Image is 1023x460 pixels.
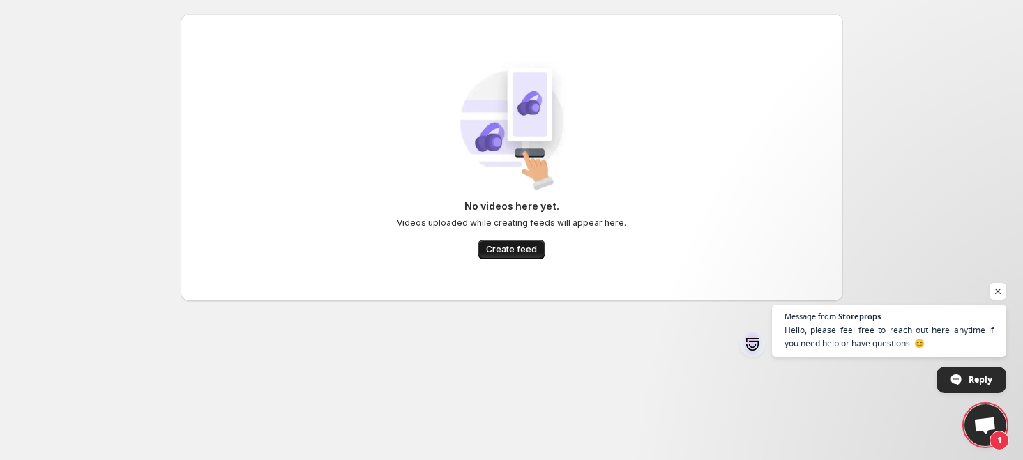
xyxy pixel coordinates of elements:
[464,199,559,213] h6: No videos here yet.
[478,240,545,259] button: Create feed
[964,404,1006,446] div: Open chat
[785,312,836,320] span: Message from
[969,367,992,392] span: Reply
[785,323,994,350] span: Hello, please feel free to reach out here anytime if you need help or have questions. 😊
[397,217,626,229] p: Videos uploaded while creating feeds will appear here.
[838,312,881,320] span: Storeprops
[990,431,1009,450] span: 1
[486,244,537,255] span: Create feed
